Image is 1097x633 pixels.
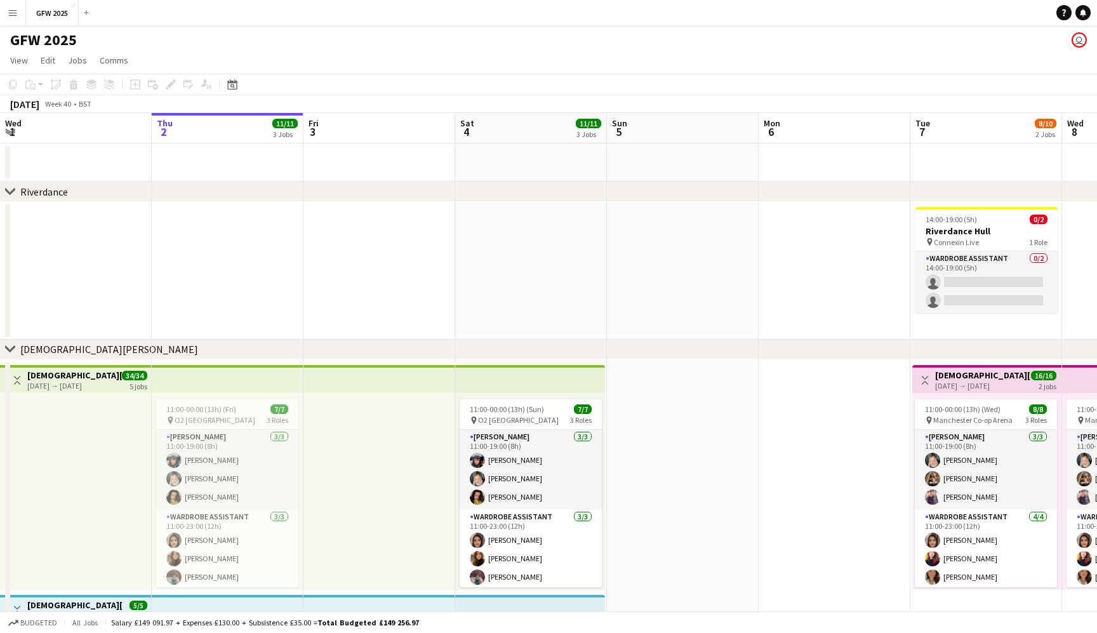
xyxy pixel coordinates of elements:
span: Edit [41,55,55,66]
div: [DATE] [10,98,39,110]
span: Manchester Co-op Arena [933,415,1013,425]
span: 7/7 [574,404,592,414]
span: 5 [610,124,627,139]
div: 5 jobs [130,380,147,391]
app-card-role: Wardrobe Assistant0/214:00-19:00 (5h) [915,251,1058,313]
span: Comms [100,55,128,66]
div: [DATE] → [DATE] [935,381,1030,390]
span: 8/10 [1035,119,1056,128]
span: 11/11 [272,119,298,128]
span: 1 Role [1029,237,1047,247]
app-card-role: Wardrobe Assistant4/411:00-23:00 (12h)[PERSON_NAME][PERSON_NAME][PERSON_NAME] [915,510,1057,608]
div: Riverdance [20,185,68,198]
span: O2 [GEOGRAPHIC_DATA] [478,415,559,425]
span: Jobs [68,55,87,66]
h3: [DEMOGRAPHIC_DATA][PERSON_NAME] O2 (Can do all dates) [27,370,122,381]
span: 11:00-00:00 (13h) (Wed) [925,404,1001,414]
app-job-card: 11:00-00:00 (13h) (Fri)7/7 O2 [GEOGRAPHIC_DATA]3 Roles[PERSON_NAME]3/311:00-19:00 (8h)[PERSON_NAM... [156,399,298,587]
span: 3 Roles [570,415,592,425]
span: 34/34 [122,371,147,380]
span: All jobs [70,618,100,627]
h3: [DEMOGRAPHIC_DATA][PERSON_NAME] Manchester [935,370,1030,381]
span: 11:00-00:00 (13h) (Fri) [166,404,236,414]
span: Thu [157,117,173,129]
span: 4 [458,124,474,139]
span: Week 40 [42,99,74,109]
span: 3 [307,124,319,139]
span: 11:00-00:00 (13h) (Sun) [470,404,544,414]
div: [DEMOGRAPHIC_DATA][PERSON_NAME] [20,343,198,356]
div: 3 Jobs [273,130,297,139]
span: 1 [3,124,22,139]
span: Connexin Live [934,237,979,247]
span: Fri [309,117,319,129]
span: 8 [1065,124,1084,139]
div: 5 jobs [130,610,147,621]
h1: GFW 2025 [10,30,77,50]
app-card-role: [PERSON_NAME]3/311:00-19:00 (8h)[PERSON_NAME][PERSON_NAME][PERSON_NAME] [460,430,602,510]
span: Wed [5,117,22,129]
span: 6 [762,124,780,139]
span: Mon [764,117,780,129]
div: BST [79,99,91,109]
app-job-card: 11:00-00:00 (13h) (Wed)8/8 Manchester Co-op Arena3 Roles[PERSON_NAME]3/311:00-19:00 (8h)[PERSON_N... [915,399,1057,587]
span: 3 Roles [267,415,288,425]
span: Total Budgeted £149 256.97 [317,618,419,627]
span: Wed [1067,117,1084,129]
span: 3 Roles [1025,415,1047,425]
div: 2 Jobs [1035,130,1056,139]
app-job-card: 14:00-19:00 (5h)0/2Riverdance Hull Connexin Live1 RoleWardrobe Assistant0/214:00-19:00 (5h) [915,207,1058,313]
app-card-role: Wardrobe Assistant3/311:00-23:00 (12h)[PERSON_NAME][PERSON_NAME][PERSON_NAME] [156,510,298,590]
button: Budgeted [6,616,59,630]
app-card-role: [PERSON_NAME]3/311:00-19:00 (8h)[PERSON_NAME][PERSON_NAME][PERSON_NAME] [915,430,1057,510]
div: Salary £149 091.97 + Expenses £130.00 + Subsistence £35.00 = [111,618,419,627]
span: Sun [612,117,627,129]
span: Tue [915,117,930,129]
span: 2 [155,124,173,139]
div: [DATE] → [DATE] [27,381,122,390]
a: Comms [95,52,133,69]
span: O2 [GEOGRAPHIC_DATA] [175,415,255,425]
div: 3 Jobs [576,130,601,139]
span: Budgeted [20,618,57,627]
a: Edit [36,52,60,69]
span: 16/16 [1031,371,1056,380]
span: View [10,55,28,66]
app-card-role: [PERSON_NAME]3/311:00-19:00 (8h)[PERSON_NAME][PERSON_NAME][PERSON_NAME] [156,430,298,510]
span: 7 [914,124,930,139]
span: 14:00-19:00 (5h) [926,215,977,224]
span: Sat [460,117,474,129]
h3: Riverdance Hull [915,225,1058,237]
app-card-role: Wardrobe Assistant3/311:00-23:00 (12h)[PERSON_NAME][PERSON_NAME][PERSON_NAME] [460,510,602,590]
a: Jobs [63,52,92,69]
span: 11/11 [576,119,601,128]
span: 8/8 [1029,404,1047,414]
div: 2 jobs [1039,380,1056,391]
h3: [DEMOGRAPHIC_DATA][PERSON_NAME] O2 (Late additional person) [27,599,122,611]
app-user-avatar: Mike Bolton [1072,32,1087,48]
span: 7/7 [270,404,288,414]
app-job-card: 11:00-00:00 (13h) (Sun)7/7 O2 [GEOGRAPHIC_DATA]3 Roles[PERSON_NAME]3/311:00-19:00 (8h)[PERSON_NAM... [460,399,602,587]
a: View [5,52,33,69]
span: 5/5 [130,601,147,610]
button: GFW 2025 [26,1,79,25]
span: 0/2 [1030,215,1047,224]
